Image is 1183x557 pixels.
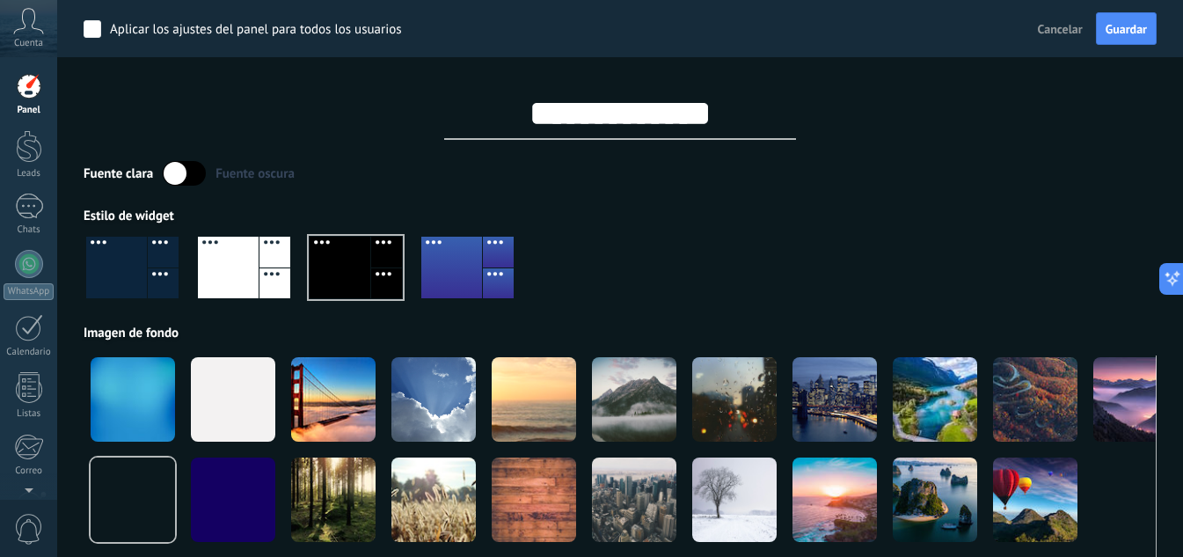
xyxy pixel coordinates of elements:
div: Imagen de fondo [84,325,1157,341]
span: Cancelar [1038,21,1083,37]
div: Estilo de widget [84,208,1157,224]
span: Guardar [1106,23,1147,35]
div: Calendario [4,347,55,358]
span: Cuenta [14,38,43,49]
div: Panel [4,105,55,116]
button: Guardar [1096,12,1157,46]
div: Chats [4,224,55,236]
div: WhatsApp [4,283,54,300]
div: Leads [4,168,55,180]
button: Cancelar [1031,16,1090,42]
div: Fuente oscura [215,165,295,182]
div: Fuente clara [84,165,153,182]
div: Aplicar los ajustes del panel para todos los usuarios [110,21,402,39]
div: Correo [4,465,55,477]
div: Listas [4,408,55,420]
